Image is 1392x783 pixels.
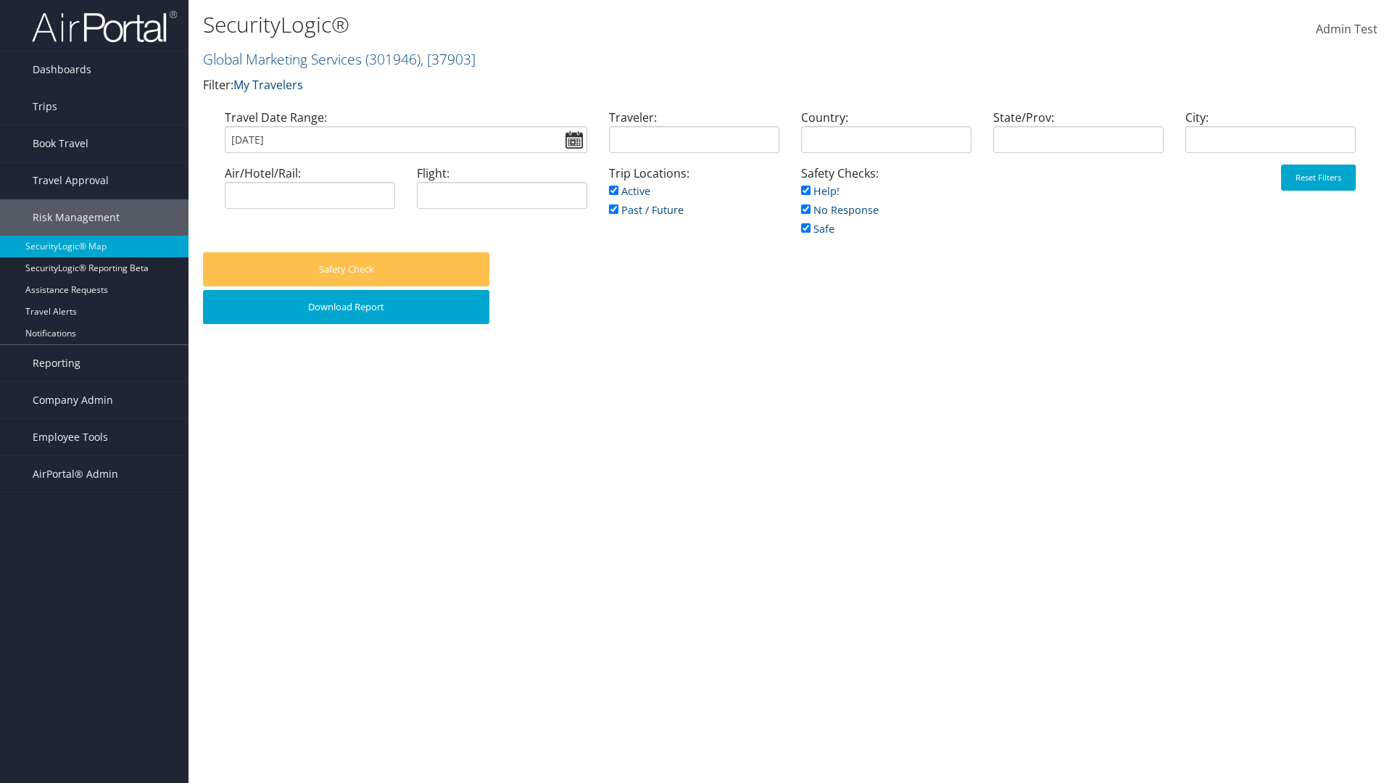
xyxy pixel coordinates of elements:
[203,252,489,286] button: Safety Check
[365,49,420,69] span: ( 301946 )
[214,165,406,220] div: Air/Hotel/Rail:
[33,199,120,236] span: Risk Management
[203,290,489,324] button: Download Report
[33,88,57,125] span: Trips
[33,345,80,381] span: Reporting
[598,165,790,233] div: Trip Locations:
[203,9,986,40] h1: SecurityLogic®
[609,203,684,217] a: Past / Future
[801,184,840,198] a: Help!
[214,109,598,165] div: Travel Date Range:
[406,165,598,220] div: Flight:
[598,109,790,165] div: Traveler:
[33,382,113,418] span: Company Admin
[203,76,986,95] p: Filter:
[420,49,476,69] span: , [ 37903 ]
[801,203,879,217] a: No Response
[801,222,834,236] a: Safe
[233,77,303,93] a: My Travelers
[1316,7,1377,52] a: Admin Test
[1174,109,1367,165] div: City:
[33,125,88,162] span: Book Travel
[33,456,118,492] span: AirPortal® Admin
[1281,165,1356,191] button: Reset Filters
[33,51,91,88] span: Dashboards
[33,162,109,199] span: Travel Approval
[33,419,108,455] span: Employee Tools
[790,109,982,165] div: Country:
[790,165,982,252] div: Safety Checks:
[1316,21,1377,37] span: Admin Test
[609,184,650,198] a: Active
[203,49,476,69] a: Global Marketing Services
[32,9,177,43] img: airportal-logo.png
[982,109,1174,165] div: State/Prov:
